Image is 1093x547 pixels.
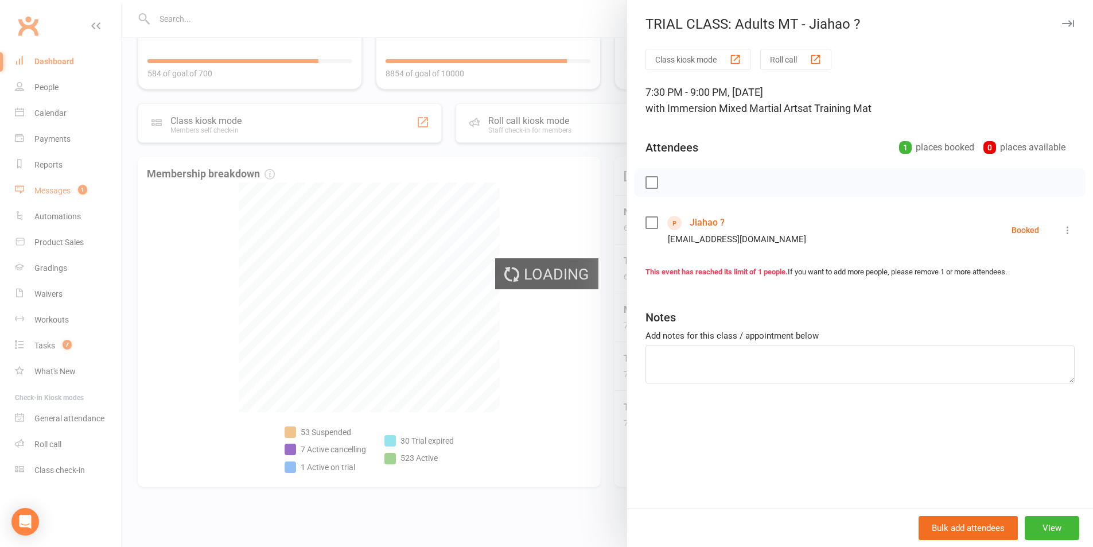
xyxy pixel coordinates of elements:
div: Attendees [645,139,698,156]
div: 1 [899,141,912,154]
div: 0 [983,141,996,154]
a: Jiahao ? [690,214,725,232]
div: Booked [1012,226,1039,234]
div: Open Intercom Messenger [11,508,39,536]
button: Class kiosk mode [645,49,751,70]
div: If you want to add more people, please remove 1 or more attendees. [645,266,1075,278]
div: 7:30 PM - 9:00 PM, [DATE] [645,84,1075,117]
strong: This event has reached its limit of 1 people. [645,267,788,276]
div: [EMAIL_ADDRESS][DOMAIN_NAME] [668,232,806,247]
button: Roll call [760,49,831,70]
div: Notes [645,309,676,325]
span: with Immersion Mixed Martial Arts [645,102,803,114]
div: TRIAL CLASS: Adults MT - Jiahao ? [627,16,1093,32]
span: at Training Mat [803,102,872,114]
div: places booked [899,139,974,156]
div: Add notes for this class / appointment below [645,329,1075,343]
div: places available [983,139,1065,156]
button: Bulk add attendees [919,516,1018,540]
button: View [1025,516,1079,540]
